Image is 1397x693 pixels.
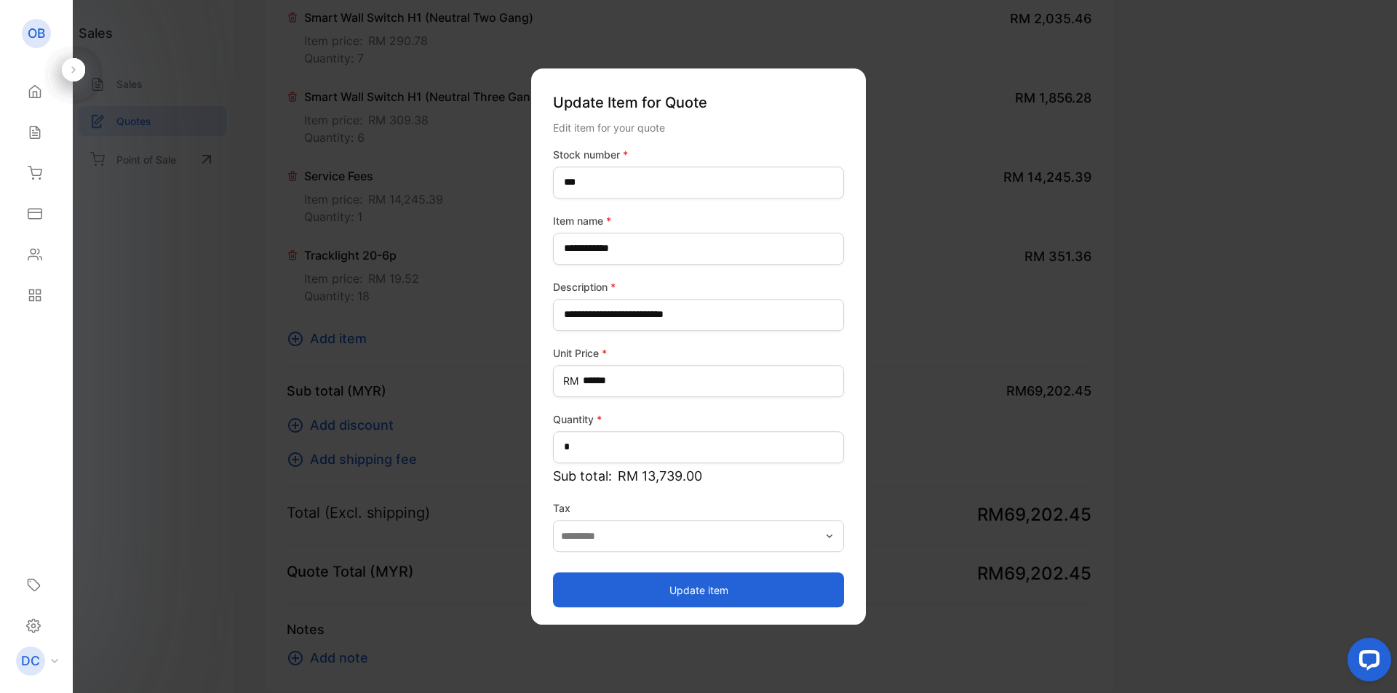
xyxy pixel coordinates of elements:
label: Quantity [553,412,844,427]
span: RM 13,739.00 [618,466,702,486]
span: RM [563,373,578,388]
label: Description [553,279,844,295]
div: Edit item for your quote [553,120,844,135]
iframe: LiveChat chat widget [1336,632,1397,693]
label: Stock number [553,147,844,162]
label: Unit Price [553,345,844,361]
p: Update Item for Quote [553,86,844,119]
p: DC [21,652,40,670]
p: OB [28,24,45,43]
label: Item name [553,213,844,228]
p: Sub total: [553,466,844,486]
label: Tax [553,500,844,516]
button: Update item [553,572,844,607]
